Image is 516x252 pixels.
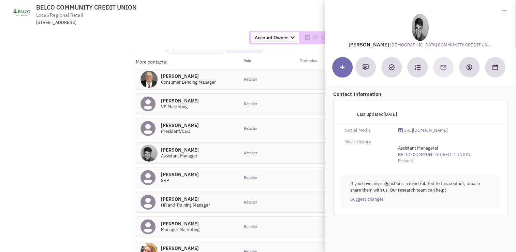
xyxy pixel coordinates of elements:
a: Suggest changes [350,196,384,203]
h4: [PERSON_NAME] [161,221,200,227]
div: Last updated [341,108,401,121]
h4: [PERSON_NAME] [161,245,215,251]
img: O9Hy4ZMn_EaKwT3TgYvoww.jpg [141,71,158,88]
span: VP Marketing [161,104,188,110]
span: Retailer [244,77,257,82]
h4: [PERSON_NAME] [161,73,216,79]
span: SVP [161,178,169,183]
img: Add a note [363,64,369,70]
div: [STREET_ADDRESS] [36,19,214,26]
span: at [398,145,470,157]
span: Retailer [244,200,257,205]
h4: [PERSON_NAME] [161,147,199,153]
span: BELCO COMMUNITY CREDIT UNION [36,3,137,11]
span: Manager Marketing [161,227,200,233]
p: If you have any suggestions in mind related to this contact, please share them with us, Our resea... [350,181,491,193]
span: Retailer [244,126,257,131]
img: Add a Task [388,64,395,70]
span: Retailer [244,101,257,107]
div: Territories [291,58,343,65]
img: Please add to your accounts [313,35,318,40]
span: Account Owner [251,32,299,43]
span: Assistant Manager [398,145,434,151]
span: Present [398,158,413,164]
div: Work History [341,139,394,145]
span: Retailer [244,175,257,181]
p: Contact Information [333,90,508,98]
img: H9YSQ_vBb02Yex8LfCqhNA.jpg [412,14,429,41]
img: H9YSQ_vBb02Yex8LfCqhNA.jpg [141,144,158,162]
img: Please add to your accounts [321,35,326,40]
span: President/CEO [161,128,190,134]
a: [URL][DOMAIN_NAME] [398,127,448,134]
h4: [PERSON_NAME] [161,171,199,178]
span: Retailer [244,224,257,230]
a: [DEMOGRAPHIC_DATA] COMMUNITY CREDIT UN... [390,42,492,48]
lable: [PERSON_NAME] [349,41,389,48]
span: Local/Regional Retail [36,12,83,19]
div: Social Media [341,127,394,134]
a: BELCO COMMUNITY CREDIT UNION [398,152,470,158]
h4: [PERSON_NAME] [161,122,199,128]
div: More contacts: [136,58,239,65]
span: Retailer [244,151,257,156]
img: Schedule a Meeting [492,65,498,70]
img: Create a deal [466,64,473,71]
h4: [PERSON_NAME] [161,196,210,202]
span: Assistant Manager [161,153,197,159]
span: [DATE] [384,111,397,117]
span: Consumer Lending Manager [161,79,216,85]
h4: [PERSON_NAME] [161,98,199,104]
div: Role [239,58,291,65]
img: Subscribe to a cadence [414,64,421,70]
span: HR and Training Manager [161,202,210,208]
